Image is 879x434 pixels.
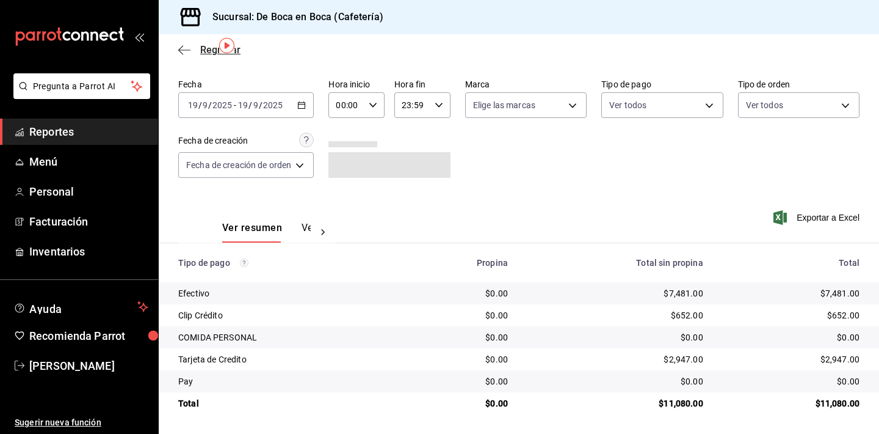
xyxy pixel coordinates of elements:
[723,309,859,322] div: $652.00
[413,353,508,366] div: $0.00
[237,100,248,110] input: --
[187,100,198,110] input: --
[29,213,148,230] span: Facturación
[33,80,131,93] span: Pregunta a Parrot AI
[186,159,291,171] span: Fecha de creación de orden
[413,258,508,268] div: Propina
[262,100,283,110] input: ----
[527,287,703,300] div: $7,481.00
[178,353,393,366] div: Tarjeta de Credito
[527,309,703,322] div: $652.00
[178,287,393,300] div: Efectivo
[527,258,703,268] div: Total sin propina
[29,328,148,344] span: Recomienda Parrot
[746,99,783,111] span: Ver todos
[473,99,535,111] span: Elige las marcas
[29,300,132,314] span: Ayuda
[302,222,347,243] button: Ver pagos
[413,397,508,410] div: $0.00
[212,100,233,110] input: ----
[178,258,393,268] div: Tipo de pago
[527,331,703,344] div: $0.00
[9,89,150,101] a: Pregunta a Parrot AI
[723,287,859,300] div: $7,481.00
[394,80,450,89] label: Hora fin
[601,80,723,89] label: Tipo de pago
[776,210,859,225] button: Exportar a Excel
[178,44,241,56] button: Regresar
[29,123,148,140] span: Reportes
[15,416,148,429] span: Sugerir nueva función
[208,100,212,110] span: /
[723,258,859,268] div: Total
[29,243,148,260] span: Inventarios
[328,80,385,89] label: Hora inicio
[413,309,508,322] div: $0.00
[134,32,144,42] button: open_drawer_menu
[527,353,703,366] div: $2,947.00
[178,309,393,322] div: Clip Crédito
[723,375,859,388] div: $0.00
[29,183,148,200] span: Personal
[178,397,393,410] div: Total
[198,100,202,110] span: /
[248,100,252,110] span: /
[219,38,234,53] img: Tooltip marker
[178,80,314,89] label: Fecha
[253,100,259,110] input: --
[203,10,383,24] h3: Sucursal: De Boca en Boca (Cafetería)
[723,353,859,366] div: $2,947.00
[465,80,587,89] label: Marca
[178,134,248,147] div: Fecha de creación
[202,100,208,110] input: --
[29,358,148,374] span: [PERSON_NAME]
[234,100,236,110] span: -
[178,375,393,388] div: Pay
[200,44,241,56] span: Regresar
[527,397,703,410] div: $11,080.00
[609,99,646,111] span: Ver todos
[723,397,859,410] div: $11,080.00
[413,331,508,344] div: $0.00
[178,331,393,344] div: COMIDA PERSONAL
[29,153,148,170] span: Menú
[259,100,262,110] span: /
[13,73,150,99] button: Pregunta a Parrot AI
[240,259,248,267] svg: Los pagos realizados con Pay y otras terminales son montos brutos.
[222,222,282,243] button: Ver resumen
[527,375,703,388] div: $0.00
[413,375,508,388] div: $0.00
[222,222,311,243] div: navigation tabs
[723,331,859,344] div: $0.00
[738,80,859,89] label: Tipo de orden
[413,287,508,300] div: $0.00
